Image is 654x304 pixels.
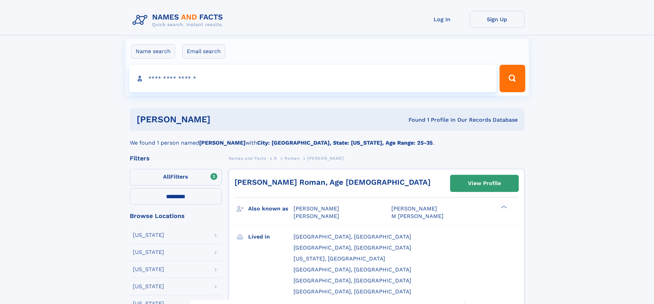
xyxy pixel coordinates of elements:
span: [PERSON_NAME] [294,205,339,212]
span: R [274,156,277,161]
span: [GEOGRAPHIC_DATA], [GEOGRAPHIC_DATA] [294,288,411,295]
div: [US_STATE] [133,232,164,238]
b: City: [GEOGRAPHIC_DATA], State: [US_STATE], Age Range: 25-35 [257,139,433,146]
div: Browse Locations [130,213,222,219]
h3: Lived in [248,231,294,243]
label: Filters [130,169,222,185]
a: View Profile [450,175,518,192]
div: View Profile [468,175,501,191]
a: Names and Facts [229,154,266,162]
span: Roman [285,156,299,161]
a: R [274,154,277,162]
span: [GEOGRAPHIC_DATA], [GEOGRAPHIC_DATA] [294,266,411,273]
img: Logo Names and Facts [130,11,229,29]
div: [US_STATE] [133,284,164,289]
div: Found 1 Profile In Our Records Database [309,116,518,124]
span: [GEOGRAPHIC_DATA], [GEOGRAPHIC_DATA] [294,277,411,284]
div: [US_STATE] [133,250,164,255]
h1: [PERSON_NAME] [137,115,310,124]
div: ❯ [499,205,507,209]
span: [PERSON_NAME] [294,213,339,219]
input: search input [129,65,497,92]
a: Roman [285,154,299,162]
button: Search Button [500,65,525,92]
h3: Also known as [248,203,294,215]
span: [GEOGRAPHIC_DATA], [GEOGRAPHIC_DATA] [294,233,411,240]
label: Name search [131,44,175,59]
span: All [163,173,170,180]
a: Sign Up [470,11,525,28]
div: We found 1 person named with . [130,131,525,147]
a: Log In [415,11,470,28]
span: [US_STATE], [GEOGRAPHIC_DATA] [294,255,385,262]
div: Filters [130,155,222,161]
span: M [PERSON_NAME] [391,213,444,219]
span: [PERSON_NAME] [307,156,344,161]
div: [US_STATE] [133,267,164,272]
label: Email search [182,44,225,59]
a: [PERSON_NAME] Roman, Age [DEMOGRAPHIC_DATA] [234,178,431,186]
b: [PERSON_NAME] [199,139,245,146]
span: [GEOGRAPHIC_DATA], [GEOGRAPHIC_DATA] [294,244,411,251]
span: [PERSON_NAME] [391,205,437,212]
